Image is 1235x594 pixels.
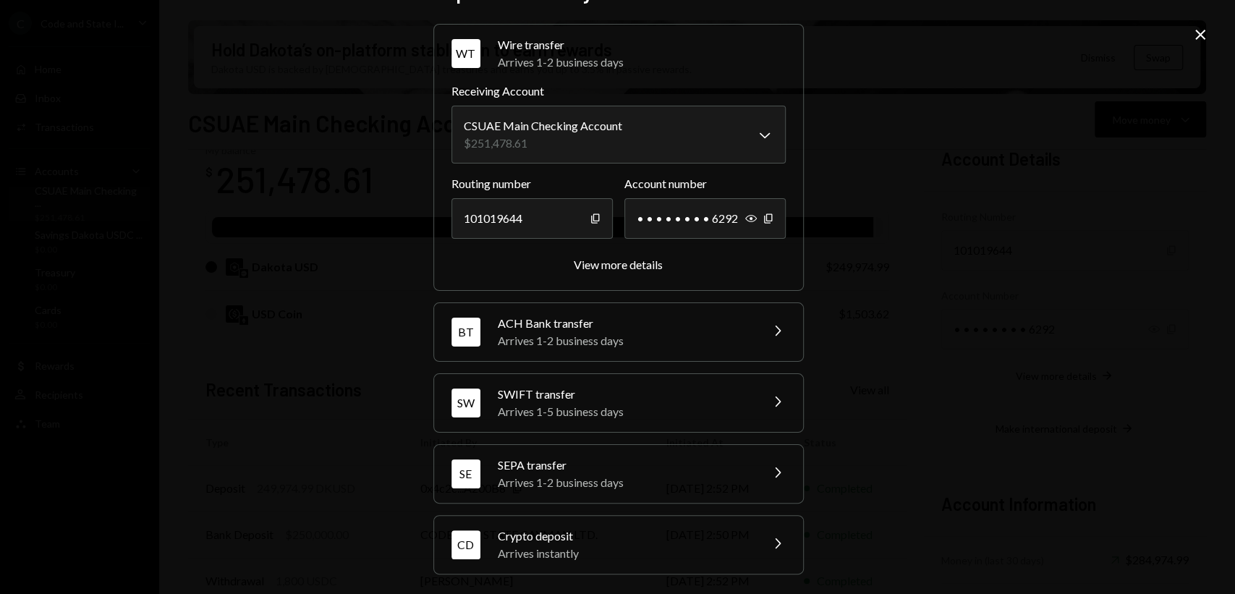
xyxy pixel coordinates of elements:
[434,25,803,82] button: WTWire transferArrives 1-2 business days
[451,530,480,559] div: CD
[434,445,803,503] button: SESEPA transferArrives 1-2 business days
[451,198,613,239] div: 101019644
[498,315,751,332] div: ACH Bank transfer
[434,303,803,361] button: BTACH Bank transferArrives 1-2 business days
[498,474,751,491] div: Arrives 1-2 business days
[451,82,786,273] div: WTWire transferArrives 1-2 business days
[624,175,786,192] label: Account number
[451,389,480,417] div: SW
[498,457,751,474] div: SEPA transfer
[498,54,786,71] div: Arrives 1-2 business days
[498,545,751,562] div: Arrives instantly
[451,318,480,347] div: BT
[574,258,663,273] button: View more details
[434,374,803,432] button: SWSWIFT transferArrives 1-5 business days
[451,82,786,100] label: Receiving Account
[498,332,751,349] div: Arrives 1-2 business days
[498,403,751,420] div: Arrives 1-5 business days
[624,198,786,239] div: • • • • • • • • 6292
[498,386,751,403] div: SWIFT transfer
[451,175,613,192] label: Routing number
[434,516,803,574] button: CDCrypto depositArrives instantly
[498,527,751,545] div: Crypto deposit
[451,459,480,488] div: SE
[451,39,480,68] div: WT
[574,258,663,271] div: View more details
[451,106,786,164] button: Receiving Account
[498,36,786,54] div: Wire transfer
